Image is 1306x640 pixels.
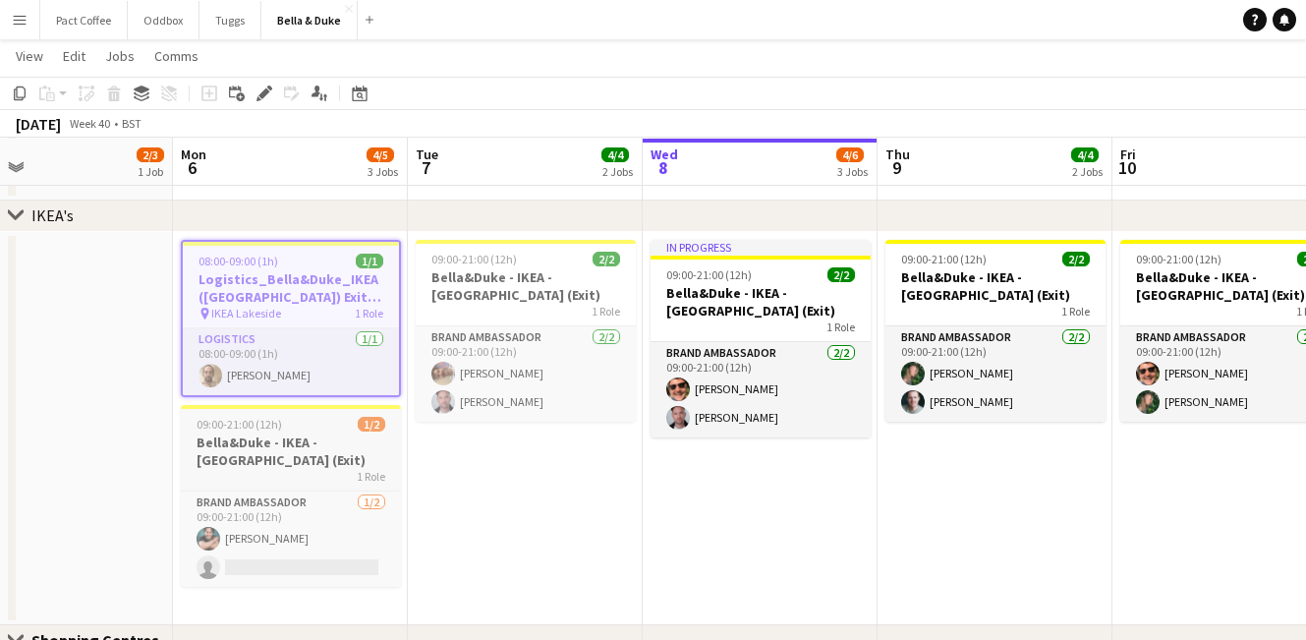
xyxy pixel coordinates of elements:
app-job-card: In progress09:00-21:00 (12h)2/2Bella&Duke - IKEA - [GEOGRAPHIC_DATA] (Exit)1 RoleBrand Ambassador... [651,240,871,437]
div: 2 Jobs [602,164,633,179]
button: Oddbox [128,1,199,39]
app-job-card: 09:00-21:00 (12h)1/2Bella&Duke - IKEA - [GEOGRAPHIC_DATA] (Exit)1 RoleBrand Ambassador1/209:00-21... [181,405,401,587]
span: 7 [413,156,438,179]
span: Week 40 [65,116,114,131]
button: Pact Coffee [40,1,128,39]
span: 4/6 [836,147,864,162]
span: 1/2 [358,417,385,432]
span: 08:00-09:00 (1h) [199,254,278,268]
span: 1 Role [592,304,620,319]
span: 2/2 [1062,252,1090,266]
app-job-card: 09:00-21:00 (12h)2/2Bella&Duke - IKEA - [GEOGRAPHIC_DATA] (Exit)1 RoleBrand Ambassador2/209:00-21... [885,240,1106,422]
h3: Bella&Duke - IKEA - [GEOGRAPHIC_DATA] (Exit) [416,268,636,304]
span: 9 [882,156,910,179]
span: Mon [181,145,206,163]
span: 1 Role [1061,304,1090,319]
span: Edit [63,47,85,65]
app-card-role: Logistics1/108:00-09:00 (1h)[PERSON_NAME] [183,328,399,395]
div: 3 Jobs [837,164,868,179]
app-card-role: Brand Ambassador1/209:00-21:00 (12h)[PERSON_NAME] [181,492,401,587]
span: 1 Role [826,320,855,334]
span: 4/5 [367,147,394,162]
span: 4/4 [601,147,629,162]
span: 2/2 [593,252,620,266]
a: Jobs [97,43,142,69]
span: View [16,47,43,65]
span: 1/1 [356,254,383,268]
div: 2 Jobs [1072,164,1103,179]
app-job-card: 08:00-09:00 (1h)1/1Logistics_Bella&Duke_IKEA ([GEOGRAPHIC_DATA]) Exit Door IKEA Lakeside1 RoleLog... [181,240,401,397]
h3: Bella&Duke - IKEA - [GEOGRAPHIC_DATA] (Exit) [651,284,871,320]
h3: Logistics_Bella&Duke_IKEA ([GEOGRAPHIC_DATA]) Exit Door [183,270,399,306]
a: Edit [55,43,93,69]
span: Fri [1120,145,1136,163]
span: 09:00-21:00 (12h) [901,252,987,266]
span: 1 Role [355,306,383,320]
app-card-role: Brand Ambassador2/209:00-21:00 (12h)[PERSON_NAME][PERSON_NAME] [416,326,636,422]
span: 6 [178,156,206,179]
span: Jobs [105,47,135,65]
a: View [8,43,51,69]
span: Wed [651,145,678,163]
div: [DATE] [16,114,61,134]
span: 09:00-21:00 (12h) [431,252,517,266]
div: 1 Job [138,164,163,179]
h3: Bella&Duke - IKEA - [GEOGRAPHIC_DATA] (Exit) [181,434,401,469]
button: Bella & Duke [261,1,358,39]
span: 4/4 [1071,147,1099,162]
span: IKEA Lakeside [211,306,281,320]
div: BST [122,116,142,131]
span: 1 Role [357,469,385,484]
app-card-role: Brand Ambassador2/209:00-21:00 (12h)[PERSON_NAME][PERSON_NAME] [885,326,1106,422]
app-job-card: 09:00-21:00 (12h)2/2Bella&Duke - IKEA - [GEOGRAPHIC_DATA] (Exit)1 RoleBrand Ambassador2/209:00-21... [416,240,636,422]
span: Comms [154,47,199,65]
span: 8 [648,156,678,179]
div: In progress [651,240,871,256]
a: Comms [146,43,206,69]
h3: Bella&Duke - IKEA - [GEOGRAPHIC_DATA] (Exit) [885,268,1106,304]
span: Thu [885,145,910,163]
button: Tuggs [199,1,261,39]
span: 09:00-21:00 (12h) [1136,252,1221,266]
app-card-role: Brand Ambassador2/209:00-21:00 (12h)[PERSON_NAME][PERSON_NAME] [651,342,871,437]
span: 10 [1117,156,1136,179]
span: 09:00-21:00 (12h) [197,417,282,432]
span: 2/2 [827,267,855,282]
div: 3 Jobs [368,164,398,179]
span: 2/3 [137,147,164,162]
div: IKEA's [31,205,74,225]
span: 09:00-21:00 (12h) [666,267,752,282]
span: Tue [416,145,438,163]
